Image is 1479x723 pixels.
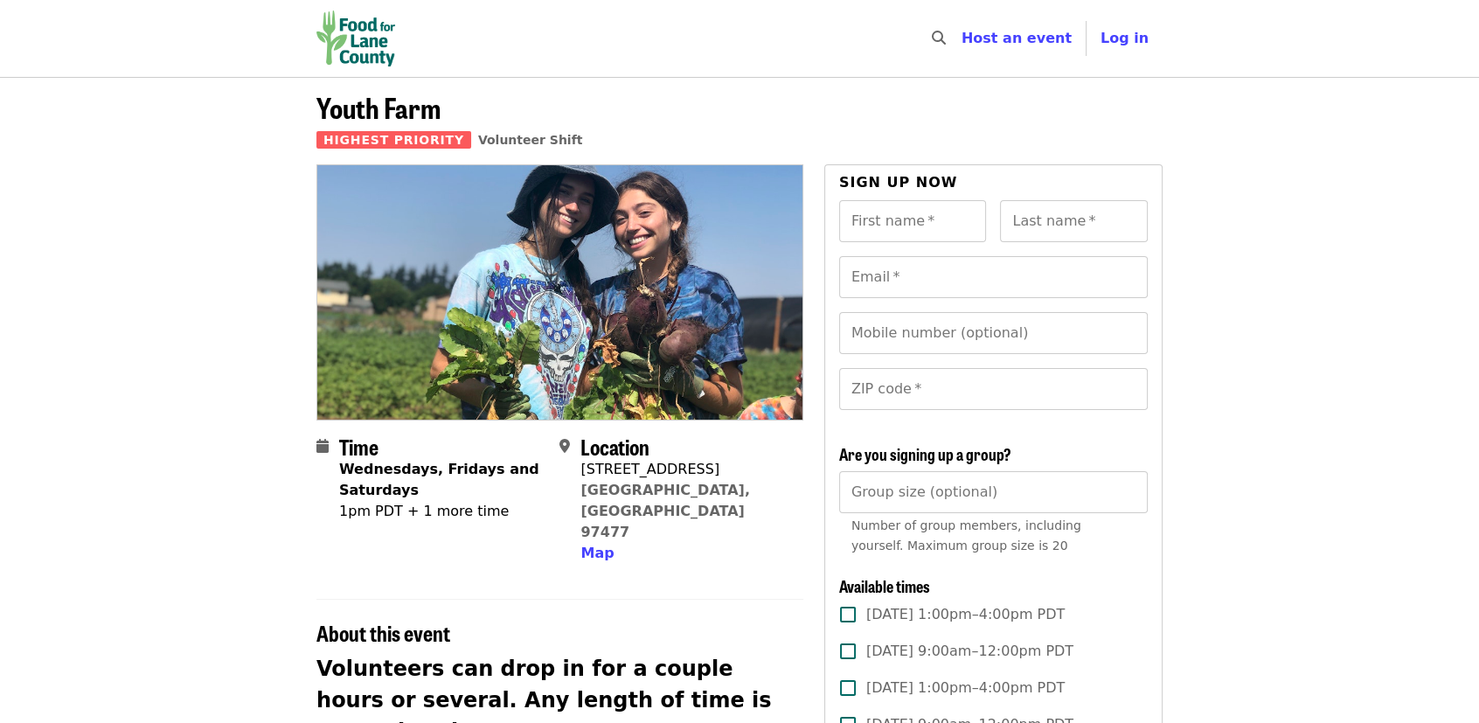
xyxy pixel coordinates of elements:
[839,471,1148,513] input: [object Object]
[580,545,614,561] span: Map
[866,678,1065,699] span: [DATE] 1:00pm–4:00pm PDT
[316,617,450,648] span: About this event
[839,368,1148,410] input: ZIP code
[1087,21,1163,56] button: Log in
[1101,30,1149,46] span: Log in
[316,131,471,149] span: Highest Priority
[316,87,441,128] span: Youth Farm
[932,30,946,46] i: search icon
[956,17,970,59] input: Search
[866,604,1065,625] span: [DATE] 1:00pm–4:00pm PDT
[478,133,583,147] a: Volunteer Shift
[339,461,539,498] strong: Wednesdays, Fridays and Saturdays
[580,431,649,462] span: Location
[839,574,930,597] span: Available times
[317,165,802,419] img: Youth Farm organized by Food for Lane County
[580,459,788,480] div: [STREET_ADDRESS]
[339,501,545,522] div: 1pm PDT + 1 more time
[866,641,1073,662] span: [DATE] 9:00am–12:00pm PDT
[316,10,395,66] img: Food for Lane County - Home
[962,30,1072,46] a: Host an event
[839,174,958,191] span: Sign up now
[839,256,1148,298] input: Email
[839,312,1148,354] input: Mobile number (optional)
[339,431,378,462] span: Time
[559,438,570,455] i: map-marker-alt icon
[1000,200,1148,242] input: Last name
[580,482,750,540] a: [GEOGRAPHIC_DATA], [GEOGRAPHIC_DATA] 97477
[580,543,614,564] button: Map
[839,442,1011,465] span: Are you signing up a group?
[851,518,1081,553] span: Number of group members, including yourself. Maximum group size is 20
[316,438,329,455] i: calendar icon
[839,200,987,242] input: First name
